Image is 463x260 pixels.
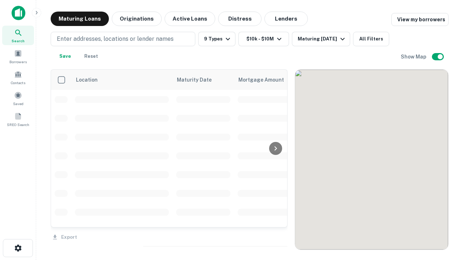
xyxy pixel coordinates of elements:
button: Lenders [264,12,308,26]
span: Search [12,38,25,44]
a: View my borrowers [391,13,449,26]
button: All Filters [353,32,389,46]
button: Reset [80,49,103,64]
button: 9 Types [198,32,235,46]
span: SREO Search [7,122,29,127]
button: $10k - $10M [238,32,289,46]
button: Originations [112,12,162,26]
a: Saved [2,88,34,108]
span: Borrowers [9,59,27,65]
img: capitalize-icon.png [12,6,25,20]
span: Saved [13,101,24,107]
button: Maturing [DATE] [292,32,350,46]
th: Location [71,70,173,90]
button: Save your search to get updates of matches that match your search criteria. [54,49,77,64]
th: Mortgage Amount [234,70,314,90]
button: Active Loans [165,12,215,26]
span: Location [76,75,98,84]
p: Enter addresses, locations or lender names [57,35,174,43]
button: Maturing Loans [51,12,109,26]
th: Maturity Date [173,70,234,90]
h6: Show Map [401,53,428,61]
a: SREO Search [2,109,34,129]
iframe: Chat Widget [427,179,463,214]
span: Contacts [11,80,25,86]
div: Maturing [DATE] [298,35,347,43]
div: 0 0 [295,70,448,250]
span: Mortgage Amount [238,75,293,84]
span: Maturity Date [177,75,221,84]
button: Distress [218,12,262,26]
a: Contacts [2,68,34,87]
a: Borrowers [2,47,34,66]
button: Enter addresses, locations or lender names [51,32,195,46]
a: Search [2,26,34,45]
